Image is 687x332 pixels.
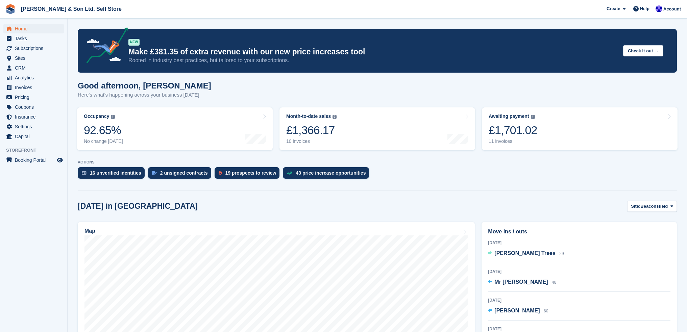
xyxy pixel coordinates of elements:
span: 29 [559,251,564,256]
a: [PERSON_NAME] 60 [488,307,548,315]
p: Rooted in industry best practices, but tailored to your subscriptions. [128,57,618,64]
img: icon-info-grey-7440780725fd019a000dd9b08b2336e03edf1995a4989e88bcd33f0948082b44.svg [531,115,535,119]
div: £1,366.17 [286,123,337,137]
img: price_increase_opportunities-93ffe204e8149a01c8c9dc8f82e8f89637d9d84a8eef4429ea346261dce0b2c0.svg [287,172,292,175]
a: [PERSON_NAME] & Son Ltd. Self Store [18,3,124,15]
a: Awaiting payment £1,701.02 11 invoices [482,107,678,150]
div: 92.65% [84,123,123,137]
span: Capital [15,132,55,141]
a: 16 unverified identities [78,167,148,182]
div: [DATE] [488,326,670,332]
span: Storefront [6,147,67,154]
img: stora-icon-8386f47178a22dfd0bd8f6a31ec36ba5ce8667c1dd55bd0f319d3a0aa187defe.svg [5,4,16,14]
img: Samantha Tripp [656,5,662,12]
a: Month-to-date sales £1,366.17 10 invoices [279,107,475,150]
span: [PERSON_NAME] [494,308,540,313]
div: Month-to-date sales [286,113,331,119]
div: 11 invoices [489,138,537,144]
img: verify_identity-adf6edd0f0f0b5bbfe63781bf79b02c33cf7c696d77639b501bdc392416b5a36.svg [82,171,87,175]
div: £1,701.02 [489,123,537,137]
a: menu [3,44,64,53]
h2: [DATE] in [GEOGRAPHIC_DATA] [78,202,198,211]
span: [PERSON_NAME] Trees [494,250,556,256]
span: Tasks [15,34,55,43]
a: menu [3,63,64,73]
div: 16 unverified identities [90,170,141,176]
a: 43 price increase opportunities [283,167,372,182]
img: icon-info-grey-7440780725fd019a000dd9b08b2336e03edf1995a4989e88bcd33f0948082b44.svg [111,115,115,119]
span: CRM [15,63,55,73]
a: menu [3,155,64,165]
a: menu [3,73,64,82]
img: price-adjustments-announcement-icon-8257ccfd72463d97f412b2fc003d46551f7dbcb40ab6d574587a9cd5c0d94... [81,27,128,66]
a: menu [3,93,64,102]
div: NEW [128,39,140,46]
span: Create [607,5,620,12]
img: prospect-51fa495bee0391a8d652442698ab0144808aea92771e9ea1ae160a38d050c398.svg [219,171,222,175]
span: 60 [544,309,548,313]
div: Awaiting payment [489,113,529,119]
a: Preview store [56,156,64,164]
div: [DATE] [488,269,670,275]
div: [DATE] [488,240,670,246]
a: menu [3,53,64,63]
div: 43 price increase opportunities [296,170,366,176]
span: Help [640,5,649,12]
span: Sites [15,53,55,63]
div: Occupancy [84,113,109,119]
a: menu [3,132,64,141]
p: Make £381.35 of extra revenue with our new price increases tool [128,47,618,57]
span: Analytics [15,73,55,82]
span: Mr [PERSON_NAME] [494,279,548,285]
a: menu [3,34,64,43]
a: menu [3,24,64,33]
span: Beaconsfield [640,203,668,210]
button: Check it out → [623,45,663,56]
span: Account [663,6,681,12]
p: ACTIONS [78,160,677,164]
span: Invoices [15,83,55,92]
button: Site: Beaconsfield [627,201,677,212]
span: Site: [631,203,640,210]
div: 10 invoices [286,138,337,144]
h1: Good afternoon, [PERSON_NAME] [78,81,211,90]
span: Settings [15,122,55,131]
a: Mr [PERSON_NAME] 48 [488,278,556,287]
span: 48 [552,280,556,285]
img: contract_signature_icon-13c848040528278c33f63329250d36e43548de30e8caae1d1a13099fd9432cc5.svg [152,171,157,175]
div: [DATE] [488,297,670,303]
a: 19 prospects to review [215,167,283,182]
span: Coupons [15,102,55,112]
span: Pricing [15,93,55,102]
a: menu [3,122,64,131]
img: icon-info-grey-7440780725fd019a000dd9b08b2336e03edf1995a4989e88bcd33f0948082b44.svg [333,115,337,119]
span: Home [15,24,55,33]
h2: Map [84,228,95,234]
a: menu [3,102,64,112]
span: Booking Portal [15,155,55,165]
span: Subscriptions [15,44,55,53]
a: menu [3,83,64,92]
a: menu [3,112,64,122]
p: Here's what's happening across your business [DATE] [78,91,211,99]
a: [PERSON_NAME] Trees 29 [488,249,564,258]
div: 2 unsigned contracts [160,170,208,176]
h2: Move ins / outs [488,228,670,236]
a: Occupancy 92.65% No change [DATE] [77,107,273,150]
div: 19 prospects to review [225,170,276,176]
a: 2 unsigned contracts [148,167,215,182]
div: No change [DATE] [84,138,123,144]
span: Insurance [15,112,55,122]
